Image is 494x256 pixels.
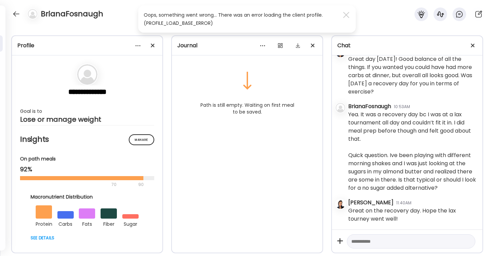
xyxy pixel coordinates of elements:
div: Profile [17,41,157,50]
img: avatars%2FzNSBMsCCYwRWk01rErjyDlvJs7f1 [336,199,345,209]
img: bg-avatar-default.svg [77,64,98,85]
div: 92% [20,165,154,173]
div: 70 [20,181,136,189]
div: Great day [DATE]! Good balance of all the things. If you wanted you could have had more carbs at ... [348,55,477,96]
div: Path is still empty. Waiting on first meal to be saved. [193,99,302,118]
div: 10:53AM [394,104,410,110]
div: protein [36,219,52,228]
div: Macronutrient Distribution [31,193,144,201]
div: sugar [122,219,139,228]
div: Manage [129,134,154,145]
h2: Insights [20,134,154,144]
div: fats [79,219,95,228]
h4: BrianaFosnaugh [41,8,103,19]
div: Goal is to [20,107,154,115]
div: Journal [177,41,317,50]
div: BrianaFosnaugh [348,102,391,110]
div: Lose or manage weight [20,115,154,123]
img: bg-avatar-default.svg [28,9,37,19]
img: bg-avatar-default.svg [336,103,345,113]
div: Oops, something went wrong... There was an error loading the client profile. (PROFILE_LOAD_BASE_E... [144,11,339,27]
div: carbs [57,219,74,228]
div: Chat [337,41,477,50]
div: [PERSON_NAME] [348,199,393,207]
div: On path meals [20,155,154,163]
div: Great on the recovery day. Hope the lax tourney went well! [348,207,477,223]
div: 90 [138,181,144,189]
div: fiber [101,219,117,228]
div: 11:40AM [396,200,411,206]
div: Yea. It was a recovery day bc I was at a lax tournament all day and couldn’t fit it in. I did mea... [348,110,477,192]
